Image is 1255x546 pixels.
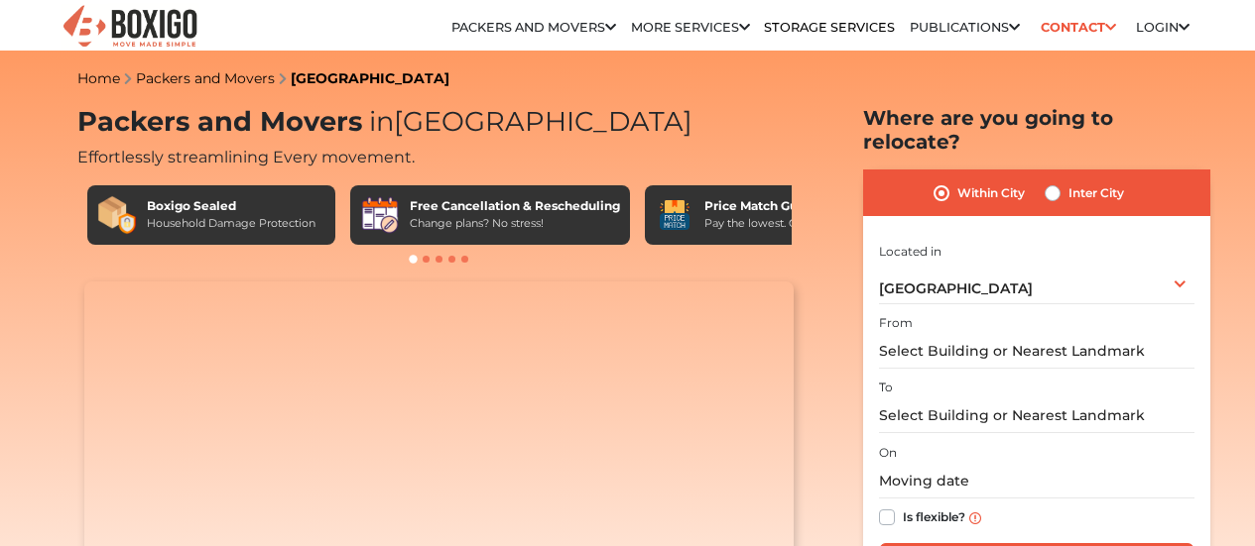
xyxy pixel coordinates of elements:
[764,20,895,35] a: Storage Services
[147,197,315,215] div: Boxigo Sealed
[136,69,275,87] a: Packers and Movers
[631,20,750,35] a: More services
[61,3,199,52] img: Boxigo
[879,334,1194,369] input: Select Building or Nearest Landmark
[362,105,692,138] span: [GEOGRAPHIC_DATA]
[410,197,620,215] div: Free Cancellation & Rescheduling
[451,20,616,35] a: Packers and Movers
[879,243,941,261] label: Located in
[879,279,1033,297] span: [GEOGRAPHIC_DATA]
[879,314,913,332] label: From
[903,505,965,526] label: Is flexible?
[1068,181,1124,205] label: Inter City
[77,148,415,166] span: Effortlessly streamlining Every movement.
[704,197,855,215] div: Price Match Guarantee
[291,69,449,87] a: [GEOGRAPHIC_DATA]
[97,195,137,235] img: Boxigo Sealed
[879,379,893,396] label: To
[360,195,400,235] img: Free Cancellation & Rescheduling
[704,215,855,232] div: Pay the lowest. Guaranteed!
[77,106,802,139] h1: Packers and Movers
[369,105,394,138] span: in
[77,69,120,87] a: Home
[655,195,694,235] img: Price Match Guarantee
[879,464,1194,498] input: Moving date
[910,20,1020,35] a: Publications
[410,215,620,232] div: Change plans? No stress!
[863,106,1210,154] h2: Where are you going to relocate?
[957,181,1025,205] label: Within City
[879,398,1194,433] input: Select Building or Nearest Landmark
[879,444,897,462] label: On
[969,512,981,524] img: info
[147,215,315,232] div: Household Damage Protection
[1034,12,1122,43] a: Contact
[1136,20,1190,35] a: Login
